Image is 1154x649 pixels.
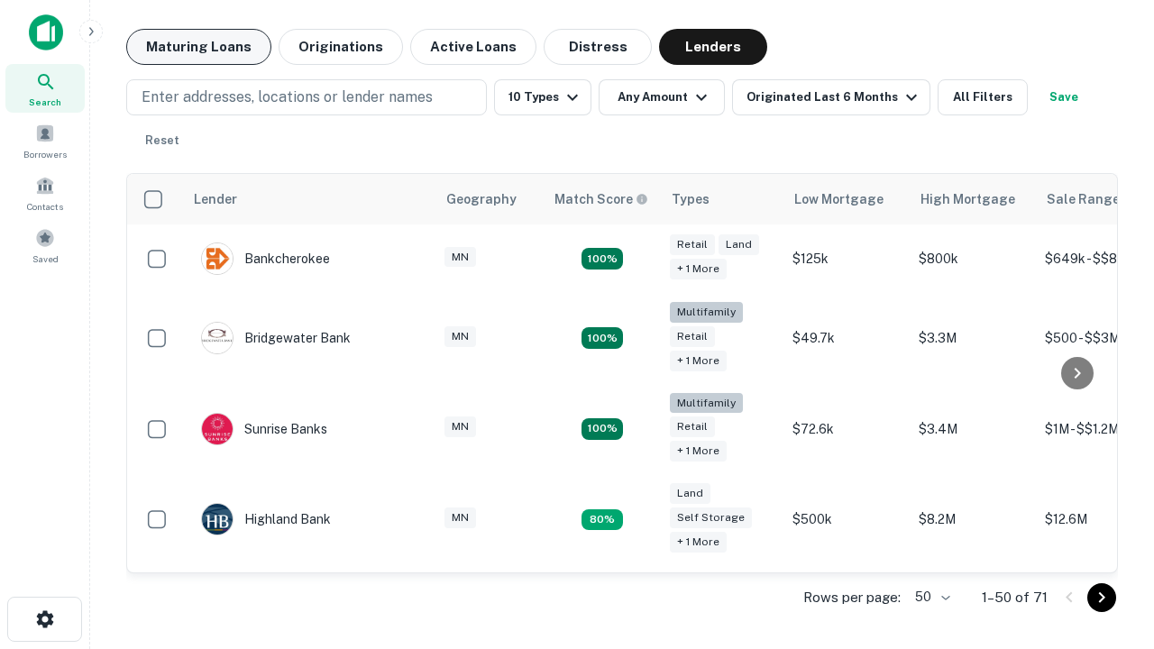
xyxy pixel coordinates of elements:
[201,503,331,535] div: Highland Bank
[444,416,476,437] div: MN
[29,95,61,109] span: Search
[783,174,910,224] th: Low Mortgage
[582,248,623,270] div: Matching Properties: 16, hasApolloMatch: undefined
[201,322,351,354] div: Bridgewater Bank
[719,234,759,255] div: Land
[126,79,487,115] button: Enter addresses, locations or lender names
[435,174,544,224] th: Geography
[920,188,1015,210] div: High Mortgage
[202,323,233,353] img: picture
[908,584,953,610] div: 50
[670,393,743,414] div: Multifamily
[670,507,752,528] div: Self Storage
[599,79,725,115] button: Any Amount
[183,174,435,224] th: Lender
[670,302,743,323] div: Multifamily
[444,247,476,268] div: MN
[670,351,727,371] div: + 1 more
[582,418,623,440] div: Matching Properties: 11, hasApolloMatch: undefined
[803,587,901,608] p: Rows per page:
[910,384,1036,475] td: $3.4M
[444,507,476,528] div: MN
[554,189,648,209] div: Capitalize uses an advanced AI algorithm to match your search with the best lender. The match sco...
[201,242,330,275] div: Bankcherokee
[29,14,63,50] img: capitalize-icon.png
[544,29,652,65] button: Distress
[670,416,715,437] div: Retail
[444,326,476,347] div: MN
[201,413,327,445] div: Sunrise Banks
[982,587,1048,608] p: 1–50 of 71
[670,234,715,255] div: Retail
[202,414,233,444] img: picture
[1047,188,1120,210] div: Sale Range
[659,29,767,65] button: Lenders
[783,224,910,293] td: $125k
[670,441,727,462] div: + 1 more
[142,87,433,108] p: Enter addresses, locations or lender names
[5,169,85,217] a: Contacts
[910,174,1036,224] th: High Mortgage
[794,188,884,210] div: Low Mortgage
[1035,79,1093,115] button: Save your search to get updates of matches that match your search criteria.
[5,116,85,165] a: Borrowers
[1064,505,1154,591] iframe: Chat Widget
[202,243,233,274] img: picture
[938,79,1028,115] button: All Filters
[1087,583,1116,612] button: Go to next page
[494,79,591,115] button: 10 Types
[133,123,191,159] button: Reset
[202,504,233,535] img: picture
[746,87,922,108] div: Originated Last 6 Months
[554,189,645,209] h6: Match Score
[5,221,85,270] a: Saved
[910,224,1036,293] td: $800k
[582,509,623,531] div: Matching Properties: 8, hasApolloMatch: undefined
[670,532,727,553] div: + 1 more
[783,293,910,384] td: $49.7k
[670,326,715,347] div: Retail
[910,293,1036,384] td: $3.3M
[5,64,85,113] a: Search
[783,384,910,475] td: $72.6k
[446,188,517,210] div: Geography
[661,174,783,224] th: Types
[544,174,661,224] th: Capitalize uses an advanced AI algorithm to match your search with the best lender. The match sco...
[732,79,930,115] button: Originated Last 6 Months
[126,29,271,65] button: Maturing Loans
[672,188,710,210] div: Types
[670,259,727,279] div: + 1 more
[194,188,237,210] div: Lender
[582,327,623,349] div: Matching Properties: 18, hasApolloMatch: undefined
[410,29,536,65] button: Active Loans
[23,147,67,161] span: Borrowers
[27,199,63,214] span: Contacts
[32,251,59,266] span: Saved
[910,474,1036,565] td: $8.2M
[279,29,403,65] button: Originations
[670,483,710,504] div: Land
[783,474,910,565] td: $500k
